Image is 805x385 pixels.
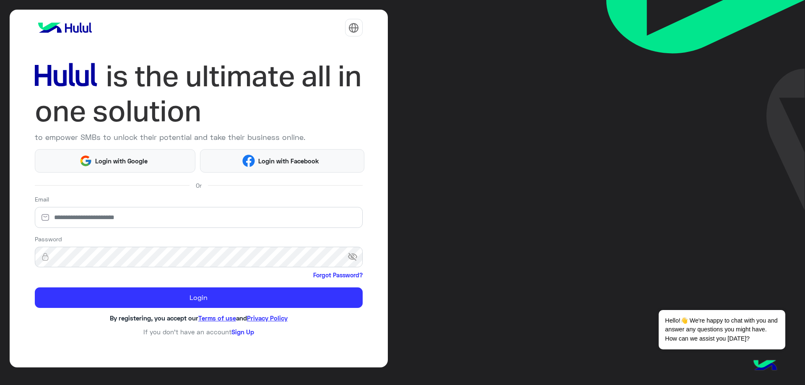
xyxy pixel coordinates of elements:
a: Sign Up [231,328,254,336]
button: Login with Facebook [200,149,364,172]
a: Privacy Policy [247,314,288,322]
img: lock [35,253,56,261]
img: logo [35,19,95,36]
img: tab [348,23,359,33]
p: to empower SMBs to unlock their potential and take their business online. [35,132,363,143]
span: By registering, you accept our [110,314,198,322]
span: and [236,314,247,322]
h6: If you don’t have an account [35,328,363,336]
img: hululLoginTitle_EN.svg [35,59,363,129]
span: Or [196,181,202,190]
span: Hello!👋 We're happy to chat with you and answer any questions you might have. How can we assist y... [659,310,785,349]
span: visibility_off [348,250,363,265]
button: Login with Google [35,149,196,172]
img: hulul-logo.png [750,351,780,381]
span: Login with Facebook [255,156,322,166]
label: Password [35,235,62,243]
img: Facebook [242,155,255,167]
img: Google [79,155,92,167]
a: Forgot Password? [313,271,363,279]
label: Email [35,195,49,204]
img: email [35,213,56,222]
button: Login [35,287,363,308]
a: Terms of use [198,314,236,322]
span: Login with Google [92,156,151,166]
